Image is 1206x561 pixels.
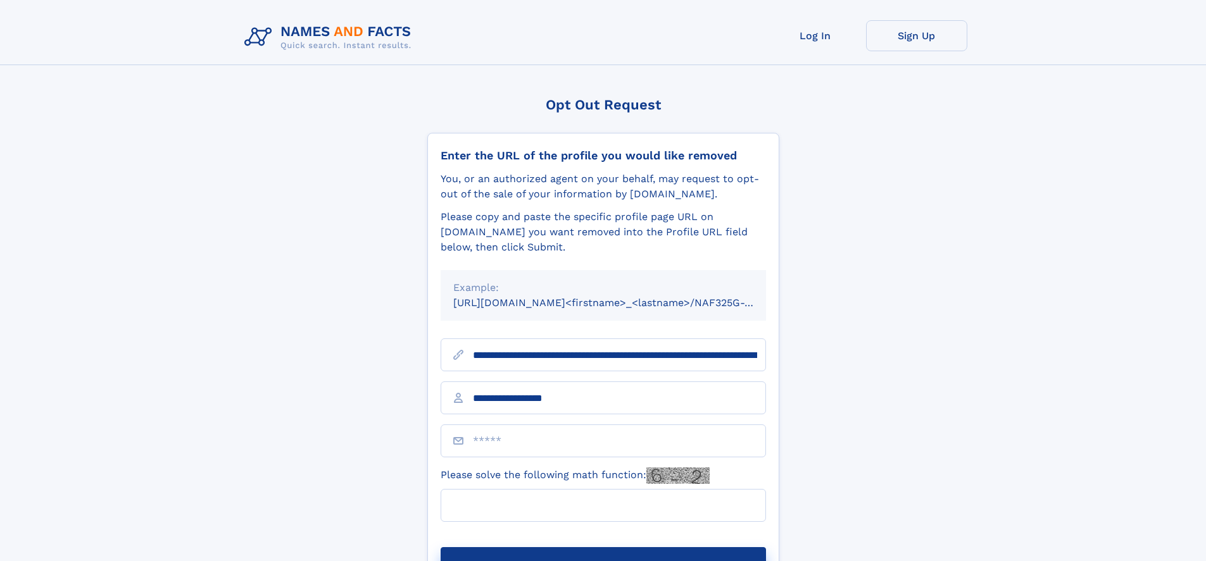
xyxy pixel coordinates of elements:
[765,20,866,51] a: Log In
[453,297,790,309] small: [URL][DOMAIN_NAME]<firstname>_<lastname>/NAF325G-xxxxxxxx
[239,20,422,54] img: Logo Names and Facts
[453,280,753,295] div: Example:
[441,171,766,202] div: You, or an authorized agent on your behalf, may request to opt-out of the sale of your informatio...
[441,209,766,255] div: Please copy and paste the specific profile page URL on [DOMAIN_NAME] you want removed into the Pr...
[866,20,967,51] a: Sign Up
[441,149,766,163] div: Enter the URL of the profile you would like removed
[427,97,779,113] div: Opt Out Request
[441,467,710,484] label: Please solve the following math function:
